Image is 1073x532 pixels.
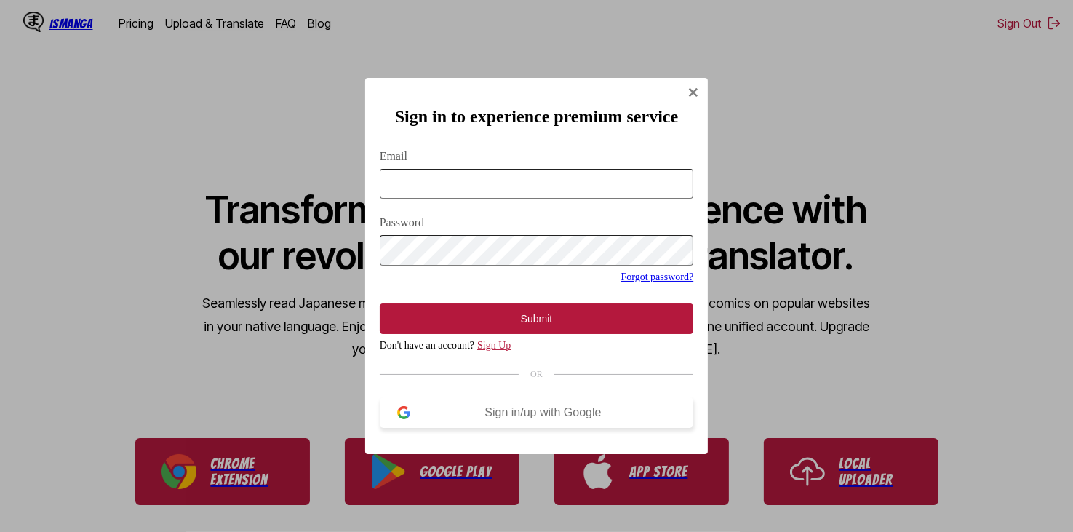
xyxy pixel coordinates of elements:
[687,87,699,98] img: Close
[380,303,694,334] button: Submit
[621,271,694,282] a: Forgot password?
[380,340,694,352] div: Don't have an account?
[365,78,709,454] div: Sign In Modal
[380,107,694,127] h2: Sign in to experience premium service
[397,406,410,419] img: google-logo
[477,340,511,351] a: Sign Up
[410,406,677,419] div: Sign in/up with Google
[380,397,694,428] button: Sign in/up with Google
[380,216,694,229] label: Password
[380,150,694,163] label: Email
[380,369,694,380] div: OR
